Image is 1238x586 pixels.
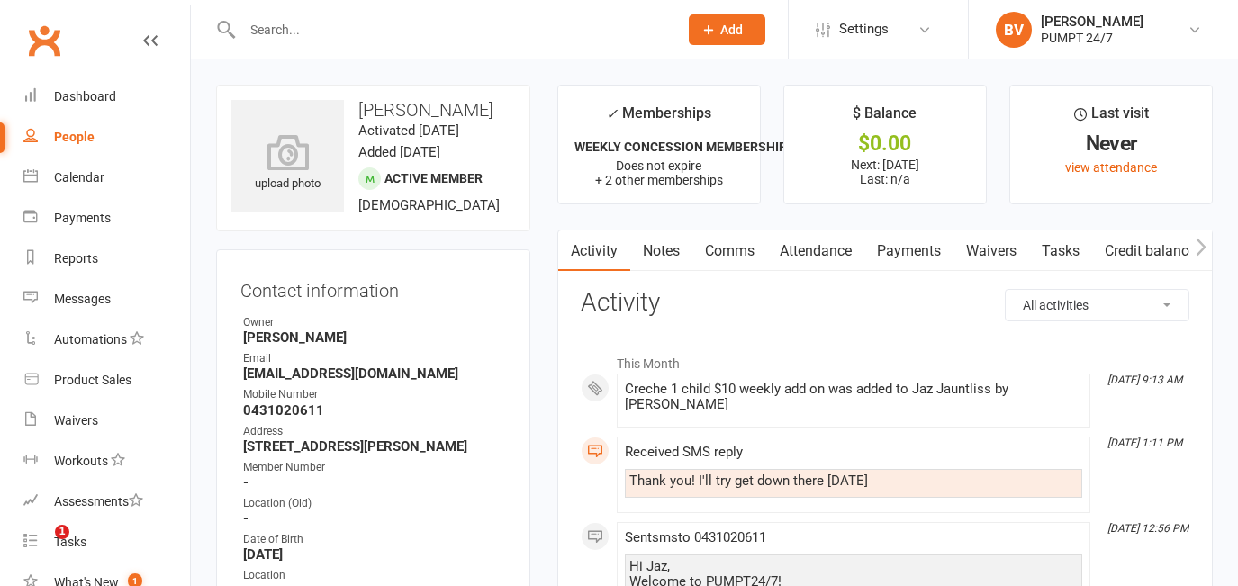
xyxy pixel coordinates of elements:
[581,289,1189,317] h3: Activity
[23,198,190,239] a: Payments
[630,230,692,272] a: Notes
[54,251,98,266] div: Reports
[595,173,723,187] span: + 2 other memberships
[54,292,111,306] div: Messages
[574,140,811,154] strong: WEEKLY CONCESSION MEMBERSHIP $15
[243,314,506,331] div: Owner
[237,17,665,42] input: Search...
[800,158,970,186] p: Next: [DATE] Last: n/a
[23,239,190,279] a: Reports
[625,445,1082,460] div: Received SMS reply
[606,105,618,122] i: ✓
[54,454,108,468] div: Workouts
[1065,160,1157,175] a: view attendance
[616,158,701,173] span: Does not expire
[18,525,61,568] iframe: Intercom live chat
[767,230,864,272] a: Attendance
[1026,134,1196,153] div: Never
[22,18,67,63] a: Clubworx
[54,211,111,225] div: Payments
[23,482,190,522] a: Assessments
[358,122,459,139] time: Activated [DATE]
[23,279,190,320] a: Messages
[384,171,483,185] span: Active member
[54,373,131,387] div: Product Sales
[23,158,190,198] a: Calendar
[358,197,500,213] span: [DEMOGRAPHIC_DATA]
[243,423,506,440] div: Address
[23,360,190,401] a: Product Sales
[996,12,1032,48] div: BV
[23,117,190,158] a: People
[800,134,970,153] div: $0.00
[1107,374,1182,386] i: [DATE] 9:13 AM
[23,522,190,563] a: Tasks
[243,546,506,563] strong: [DATE]
[23,441,190,482] a: Workouts
[23,401,190,441] a: Waivers
[720,23,743,37] span: Add
[606,102,711,135] div: Memberships
[953,230,1029,272] a: Waivers
[243,474,506,491] strong: -
[625,382,1082,412] div: Creche 1 child $10 weekly add on was added to Jaz Jauntliss by [PERSON_NAME]
[23,77,190,117] a: Dashboard
[54,170,104,185] div: Calendar
[839,9,889,50] span: Settings
[243,510,506,527] strong: -
[625,529,766,545] span: Sent sms to 0431020611
[54,494,143,509] div: Assessments
[231,134,344,194] div: upload photo
[1029,230,1092,272] a: Tasks
[54,332,127,347] div: Automations
[1092,230,1208,272] a: Credit balance
[243,531,506,548] div: Date of Birth
[240,274,506,301] h3: Contact information
[243,350,506,367] div: Email
[55,525,69,539] span: 1
[1107,522,1188,535] i: [DATE] 12:56 PM
[1041,30,1143,46] div: PUMPT 24/7
[581,345,1189,374] li: This Month
[692,230,767,272] a: Comms
[1107,437,1182,449] i: [DATE] 1:11 PM
[243,402,506,419] strong: 0431020611
[1041,14,1143,30] div: [PERSON_NAME]
[864,230,953,272] a: Payments
[358,144,440,160] time: Added [DATE]
[243,567,506,584] div: Location
[54,89,116,104] div: Dashboard
[231,100,515,120] h3: [PERSON_NAME]
[243,459,506,476] div: Member Number
[558,230,630,272] a: Activity
[853,102,917,134] div: $ Balance
[243,495,506,512] div: Location (Old)
[243,329,506,346] strong: [PERSON_NAME]
[689,14,765,45] button: Add
[54,535,86,549] div: Tasks
[243,365,506,382] strong: [EMAIL_ADDRESS][DOMAIN_NAME]
[54,130,95,144] div: People
[243,438,506,455] strong: [STREET_ADDRESS][PERSON_NAME]
[1074,102,1149,134] div: Last visit
[243,386,506,403] div: Mobile Number
[23,320,190,360] a: Automations
[54,413,98,428] div: Waivers
[629,473,1078,489] div: Thank you! I'll try get down there [DATE]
